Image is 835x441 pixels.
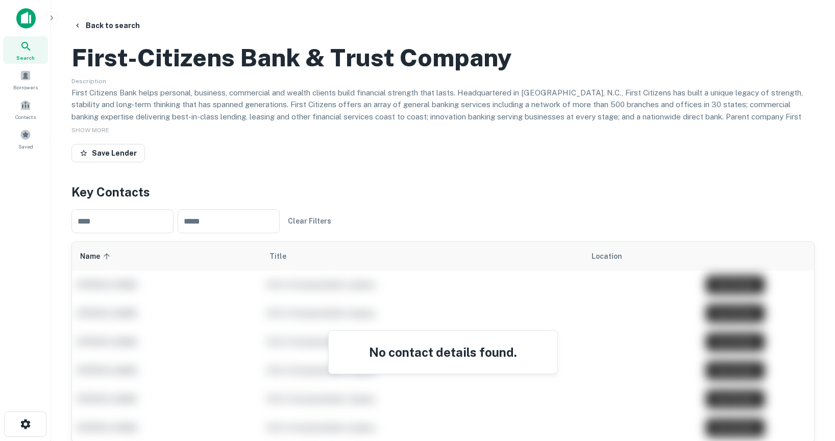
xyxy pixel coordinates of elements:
[784,327,835,376] iframe: Chat Widget
[71,87,815,147] p: First Citizens Bank helps personal, business, commercial and wealth clients build financial stren...
[3,36,48,64] a: Search
[15,113,36,121] span: Contacts
[71,43,512,72] h2: First-citizens Bank & Trust Company
[71,127,109,134] span: SHOW MORE
[13,83,38,91] span: Borrowers
[3,125,48,153] a: Saved
[16,8,36,29] img: capitalize-icon.png
[341,343,545,361] h4: No contact details found.
[69,16,144,35] button: Back to search
[16,54,35,62] span: Search
[71,183,815,201] h4: Key Contacts
[3,66,48,93] a: Borrowers
[284,212,335,230] button: Clear Filters
[71,144,145,162] button: Save Lender
[18,142,33,151] span: Saved
[71,78,106,85] span: Description
[3,95,48,123] a: Contacts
